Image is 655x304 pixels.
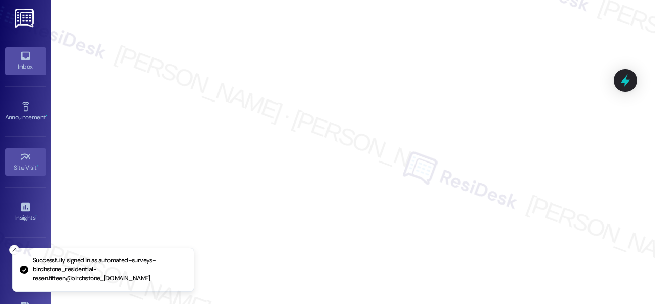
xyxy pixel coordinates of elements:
span: • [35,213,37,220]
a: Site Visit • [5,148,46,176]
span: • [37,163,38,170]
img: ResiDesk Logo [15,9,36,28]
a: Insights • [5,198,46,226]
span: • [46,112,47,119]
button: Close toast [9,245,19,255]
p: Successfully signed in as automated-surveys-birchstone_residential-resen.fifteen@birchstone_[DOMA... [33,256,186,283]
a: Buildings [5,249,46,276]
a: Inbox [5,47,46,75]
